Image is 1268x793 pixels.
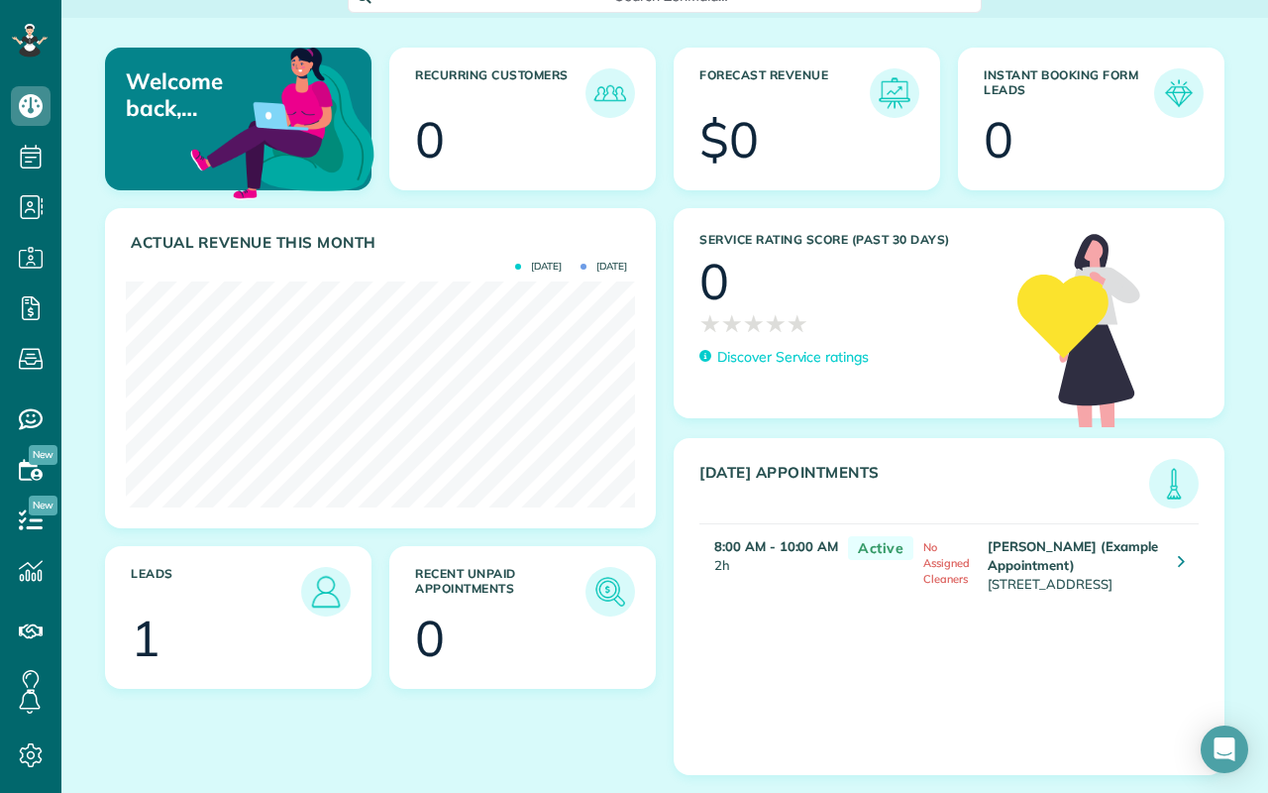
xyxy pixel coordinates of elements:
[848,536,913,561] span: Active
[721,306,743,341] span: ★
[699,257,729,306] div: 0
[699,523,838,604] td: 2h
[875,73,914,113] img: icon_forecast_revenue-8c13a41c7ed35a8dcfafea3cbb826a0462acb37728057bba2d056411b612bbbe.png
[303,569,349,615] img: icon_leads-1bed01f49abd5b7fead27621c3d59655bb73ed531f8eeb49469d10e621d6b896.png
[126,68,283,121] p: Welcome back, [PERSON_NAME]!
[988,538,1157,573] strong: [PERSON_NAME] (Example Appointment)
[714,538,838,554] strong: 8:00 AM - 10:00 AM
[1159,73,1199,113] img: icon_form_leads-04211a6a04a5b2264e4ee56bc0799ec3eb69b7e499cbb523a139df1d13a81ae0.png
[765,306,787,341] span: ★
[717,347,869,368] p: Discover Service ratings
[699,68,870,118] h3: Forecast Revenue
[1154,464,1194,504] img: icon_todays_appointments-901f7ab196bb0bea1936b74009e4eb5ffbc2d2711fa7634e0d609ed5ef32b18b.png
[699,233,998,247] h3: Service Rating score (past 30 days)
[699,115,759,165] div: $0
[415,567,585,617] h3: Recent unpaid appointments
[590,73,630,113] img: icon_recurring_customers-cf858462ba22bcd05b5a5880d41d6543d210077de5bb9ebc9590e49fd87d84ed.png
[581,262,627,272] span: [DATE]
[1201,726,1248,773] div: Open Intercom Messenger
[983,523,1163,604] td: [STREET_ADDRESS]
[415,614,445,663] div: 0
[590,572,630,612] img: icon_unpaid_appointments-47b8ce3997adf2238b356f14209ab4cced10bd1f174958f3ca8f1d0dd7fffeee.png
[131,567,301,617] h3: Leads
[984,68,1154,118] h3: Instant Booking Form Leads
[415,68,585,118] h3: Recurring Customers
[515,262,562,272] span: [DATE]
[787,306,808,341] span: ★
[743,306,765,341] span: ★
[186,25,378,217] img: dashboard_welcome-42a62b7d889689a78055ac9021e634bf52bae3f8056760290aed330b23ab8690.png
[131,614,160,663] div: 1
[699,347,869,368] a: Discover Service ratings
[699,306,721,341] span: ★
[984,115,1013,165] div: 0
[29,445,57,465] span: New
[131,234,635,252] h3: Actual Revenue this month
[699,464,1149,509] h3: [DATE] Appointments
[415,115,445,165] div: 0
[29,496,57,515] span: New
[923,540,970,586] span: No Assigned Cleaners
